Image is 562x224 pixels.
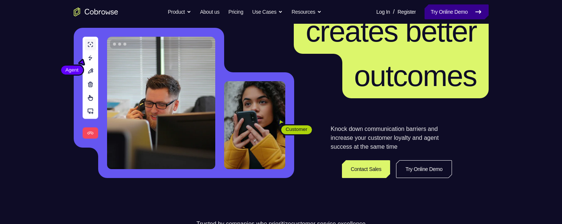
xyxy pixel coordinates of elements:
[74,7,118,16] a: Go to the home page
[168,4,191,19] button: Product
[228,4,243,19] a: Pricing
[376,4,390,19] a: Log In
[425,4,488,19] a: Try Online Demo
[398,4,416,19] a: Register
[393,7,395,16] span: /
[354,59,477,92] span: outcomes
[331,125,452,151] p: Knock down communication barriers and increase your customer loyalty and agent success at the sam...
[224,81,285,169] img: A customer holding their phone
[342,160,390,178] a: Contact Sales
[292,4,322,19] button: Resources
[252,4,283,19] button: Use Cases
[396,160,452,178] a: Try Online Demo
[200,4,219,19] a: About us
[306,15,476,48] span: creates better
[107,37,215,169] img: A customer support agent talking on the phone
